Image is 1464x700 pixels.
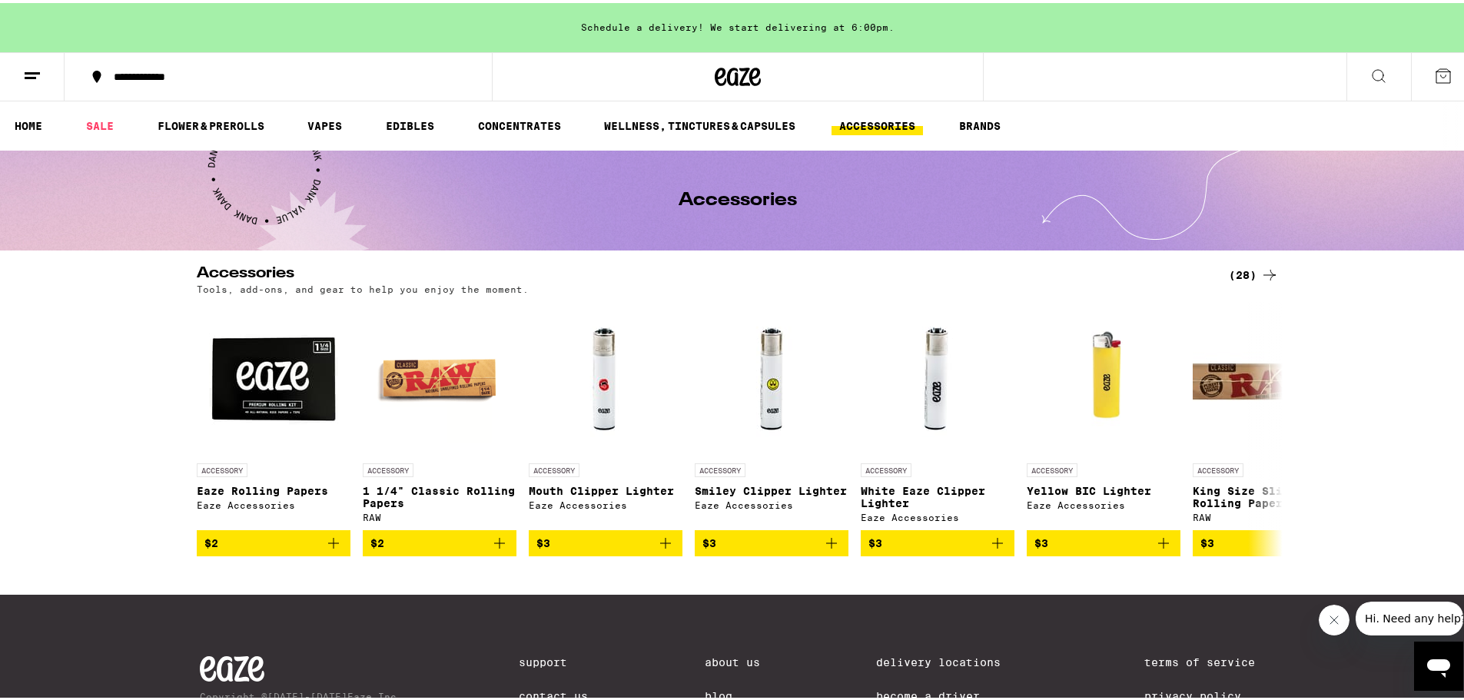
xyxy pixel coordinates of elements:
[1144,653,1276,665] a: Terms of Service
[300,114,350,132] a: VAPES
[529,482,682,494] p: Mouth Clipper Lighter
[363,509,516,519] div: RAW
[1193,509,1346,519] div: RAW
[197,482,350,494] p: Eaze Rolling Papers
[861,509,1014,519] div: Eaze Accessories
[861,460,911,474] p: ACCESSORY
[370,534,384,546] span: $2
[1193,299,1346,453] img: RAW - King Size Slim Classic Rolling Papers
[1034,534,1048,546] span: $3
[695,527,848,553] button: Add to bag
[204,534,218,546] span: $2
[378,114,442,132] a: EDIBLES
[695,460,745,474] p: ACCESSORY
[197,527,350,553] button: Add to bag
[363,482,516,506] p: 1 1/4" Classic Rolling Papers
[529,299,682,453] img: Eaze Accessories - Mouth Clipper Lighter
[7,114,50,132] a: HOME
[1193,299,1346,527] a: Open page for King Size Slim Classic Rolling Papers from RAW
[861,299,1014,527] a: Open page for White Eaze Clipper Lighter from Eaze Accessories
[679,188,797,207] h1: Accessories
[197,460,247,474] p: ACCESSORY
[529,460,579,474] p: ACCESSORY
[197,299,350,453] img: Eaze Accessories - Eaze Rolling Papers
[197,497,350,507] div: Eaze Accessories
[951,114,1008,132] a: BRANDS
[1027,482,1180,494] p: Yellow BIC Lighter
[363,299,516,527] a: Open page for 1 1/4" Classic Rolling Papers from RAW
[695,299,848,453] img: Eaze Accessories - Smiley Clipper Lighter
[363,527,516,553] button: Add to bag
[868,534,882,546] span: $3
[876,687,1028,699] a: Become a Driver
[1414,639,1463,688] iframe: Button to launch messaging window
[695,482,848,494] p: Smiley Clipper Lighter
[705,653,760,665] a: About Us
[9,11,111,23] span: Hi. Need any help?
[1319,602,1349,632] iframe: Close message
[529,497,682,507] div: Eaze Accessories
[1193,482,1346,506] p: King Size Slim Classic Rolling Papers
[695,299,848,527] a: Open page for Smiley Clipper Lighter from Eaze Accessories
[695,497,848,507] div: Eaze Accessories
[363,299,516,453] img: RAW - 1 1/4" Classic Rolling Papers
[1193,527,1346,553] button: Add to bag
[1044,299,1163,453] img: Eaze Accessories - Yellow BIC Lighter
[197,299,350,527] a: Open page for Eaze Rolling Papers from Eaze Accessories
[876,653,1028,665] a: Delivery Locations
[705,687,760,699] a: Blog
[529,299,682,527] a: Open page for Mouth Clipper Lighter from Eaze Accessories
[150,114,272,132] a: FLOWER & PREROLLS
[832,114,923,132] a: ACCESSORIES
[1200,534,1214,546] span: $3
[1027,460,1077,474] p: ACCESSORY
[1193,460,1243,474] p: ACCESSORY
[197,263,1203,281] h2: Accessories
[1027,299,1180,527] a: Open page for Yellow BIC Lighter from Eaze Accessories
[861,482,1014,506] p: White Eaze Clipper Lighter
[861,299,1014,453] img: Eaze Accessories - White Eaze Clipper Lighter
[529,527,682,553] button: Add to bag
[861,527,1014,553] button: Add to bag
[519,687,588,699] a: Contact Us
[1144,687,1276,699] a: Privacy Policy
[1229,263,1279,281] a: (28)
[536,534,550,546] span: $3
[596,114,803,132] a: WELLNESS, TINCTURES & CAPSULES
[363,460,413,474] p: ACCESSORY
[1356,599,1463,632] iframe: Message from company
[1027,527,1180,553] button: Add to bag
[197,281,529,291] p: Tools, add-ons, and gear to help you enjoy the moment.
[702,534,716,546] span: $3
[1027,497,1180,507] div: Eaze Accessories
[470,114,569,132] a: CONCENTRATES
[519,653,588,665] a: Support
[78,114,121,132] a: SALE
